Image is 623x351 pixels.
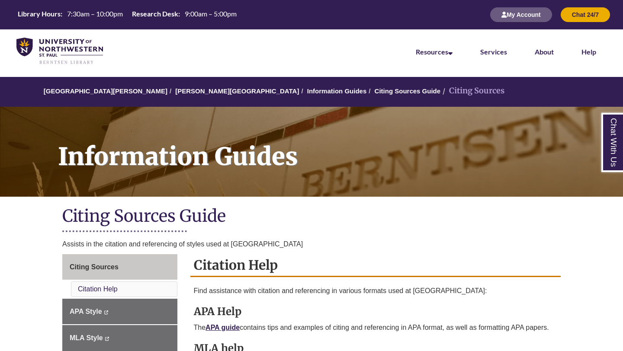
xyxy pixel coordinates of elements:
span: 9:00am – 5:00pm [185,10,237,18]
a: APA Style [62,299,177,325]
a: About [535,48,554,56]
a: APA guide [206,324,240,331]
table: Hours Today [14,9,240,20]
h2: Citation Help [190,254,561,277]
button: Chat 24/7 [561,7,610,22]
a: Information Guides [307,87,367,95]
a: Citing Sources Guide [375,87,441,95]
i: This link opens in a new window [105,337,109,341]
a: [GEOGRAPHIC_DATA][PERSON_NAME] [44,87,167,95]
a: My Account [490,11,552,18]
a: Citing Sources [62,254,177,280]
i: This link opens in a new window [104,310,109,314]
strong: APA Help [194,305,241,318]
span: Assists in the citation and referencing of styles used at [GEOGRAPHIC_DATA] [62,240,303,248]
span: MLA Style [70,334,103,341]
th: Library Hours: [14,9,64,19]
p: The contains tips and examples of citing and referencing in APA format, as well as formatting APA... [194,322,558,333]
a: MLA Style [62,325,177,351]
img: UNWSP Library Logo [16,38,103,65]
a: Help [581,48,596,56]
a: Chat 24/7 [561,11,610,18]
a: Citation Help [78,285,118,293]
p: Find assistance with citation and referencing in various formats used at [GEOGRAPHIC_DATA]: [194,286,558,296]
a: Services [480,48,507,56]
li: Citing Sources [440,85,504,97]
span: 7:30am – 10:00pm [67,10,123,18]
button: My Account [490,7,552,22]
h1: Information Guides [48,107,623,185]
span: Citing Sources [70,263,119,271]
a: Hours Today [14,9,240,21]
a: [PERSON_NAME][GEOGRAPHIC_DATA] [175,87,299,95]
span: APA Style [70,308,102,315]
th: Research Desk: [128,9,181,19]
a: Resources [416,48,453,56]
h1: Citing Sources Guide [62,205,561,228]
